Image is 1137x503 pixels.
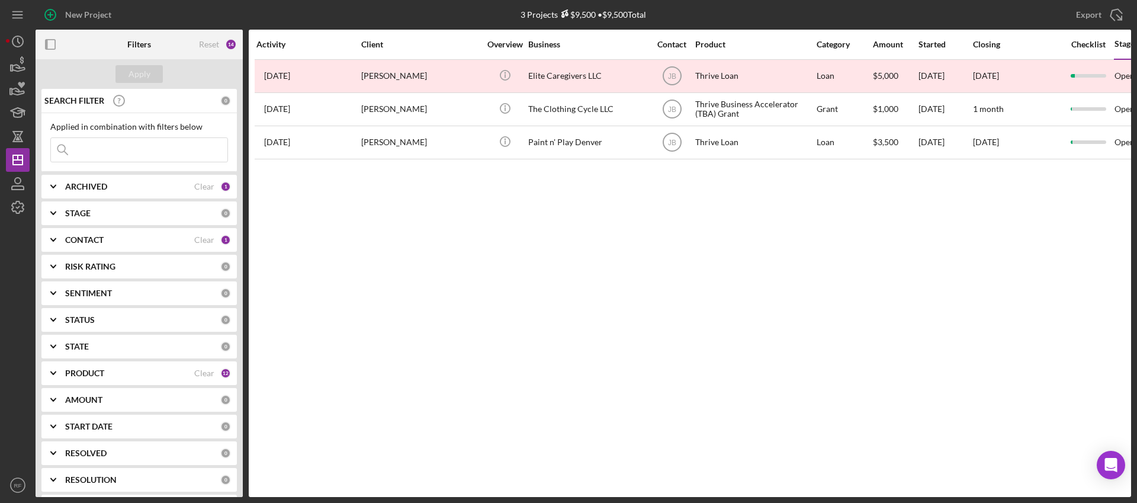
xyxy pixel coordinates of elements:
[817,40,872,49] div: Category
[695,60,814,92] div: Thrive Loan
[65,289,112,298] b: SENTIMENT
[220,475,231,485] div: 0
[194,235,214,245] div: Clear
[220,208,231,219] div: 0
[695,94,814,125] div: Thrive Business Accelerator (TBA) Grant
[6,473,30,497] button: RF
[528,94,647,125] div: The Clothing Cycle LLC
[817,60,872,92] div: Loan
[695,127,814,158] div: Thrive Loan
[873,40,917,49] div: Amount
[1063,40,1113,49] div: Checklist
[973,71,999,81] time: [DATE]
[220,368,231,379] div: 12
[361,60,480,92] div: [PERSON_NAME]
[225,39,237,50] div: 14
[44,96,104,105] b: SEARCH FILTER
[129,65,150,83] div: Apply
[361,94,480,125] div: [PERSON_NAME]
[1064,3,1131,27] button: Export
[918,60,972,92] div: [DATE]
[127,40,151,49] b: Filters
[650,40,694,49] div: Contact
[14,482,22,489] text: RF
[256,40,360,49] div: Activity
[65,182,107,191] b: ARCHIVED
[220,421,231,432] div: 0
[918,127,972,158] div: [DATE]
[220,95,231,106] div: 0
[528,127,647,158] div: Paint n' Play Denver
[973,40,1062,49] div: Closing
[695,40,814,49] div: Product
[65,235,104,245] b: CONTACT
[667,72,676,81] text: JB
[220,395,231,405] div: 0
[220,341,231,352] div: 0
[873,104,898,114] span: $1,000
[50,122,228,132] div: Applied in combination with filters below
[1097,451,1125,479] div: Open Intercom Messenger
[817,94,872,125] div: Grant
[667,139,676,147] text: JB
[264,71,290,81] time: 2025-06-18 13:10
[65,3,111,27] div: New Project
[220,181,231,192] div: 1
[918,40,972,49] div: Started
[264,104,290,114] time: 2025-10-08 19:41
[36,3,123,27] button: New Project
[194,182,214,191] div: Clear
[65,209,91,218] b: STAGE
[667,105,676,114] text: JB
[483,40,527,49] div: Overview
[220,288,231,299] div: 0
[220,315,231,325] div: 0
[65,342,89,351] b: STATE
[65,369,104,378] b: PRODUCT
[873,137,898,147] span: $3,500
[65,422,113,431] b: START DATE
[558,9,596,20] div: $9,500
[65,475,117,485] b: RESOLUTION
[220,235,231,245] div: 1
[65,395,102,405] b: AMOUNT
[65,448,107,458] b: RESOLVED
[1076,3,1101,27] div: Export
[973,137,999,147] time: [DATE]
[361,127,480,158] div: [PERSON_NAME]
[528,40,647,49] div: Business
[115,65,163,83] button: Apply
[65,315,95,325] b: STATUS
[264,137,290,147] time: 2025-07-08 17:42
[65,262,115,271] b: RISK RATING
[817,127,872,158] div: Loan
[528,60,647,92] div: Elite Caregivers LLC
[220,448,231,459] div: 0
[199,40,219,49] div: Reset
[973,104,1004,114] time: 1 month
[220,261,231,272] div: 0
[361,40,480,49] div: Client
[194,369,214,378] div: Clear
[521,9,646,20] div: 3 Projects • $9,500 Total
[918,94,972,125] div: [DATE]
[873,60,917,92] div: $5,000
